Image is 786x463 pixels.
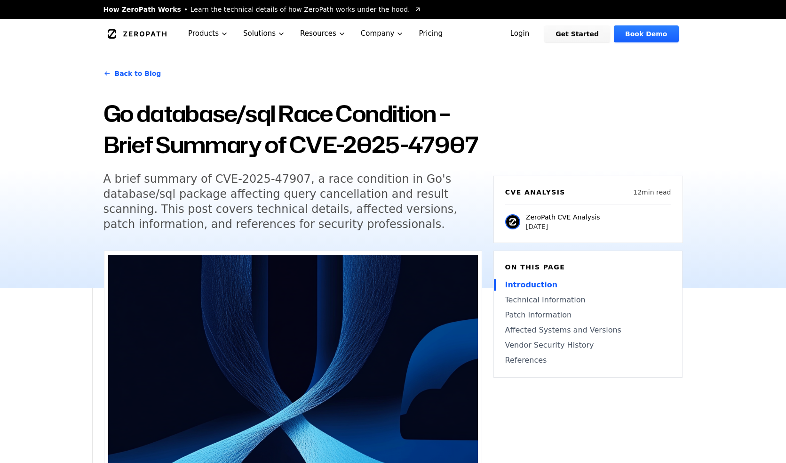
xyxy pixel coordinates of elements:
[353,19,412,49] button: Company
[103,5,421,14] a: How ZeroPath WorksLearn the technical details of how ZeroPath works under the hood.
[505,309,671,321] a: Patch Information
[191,5,410,14] span: Learn the technical details of how ZeroPath works under the hood.
[614,25,678,42] a: Book Demo
[505,187,565,197] h6: CVE Analysis
[293,19,353,49] button: Resources
[103,60,161,87] a: Back to Blog
[505,340,671,351] a: Vendor Security History
[411,19,450,49] a: Pricing
[181,19,236,49] button: Products
[103,5,181,14] span: How ZeroPath Works
[236,19,293,49] button: Solutions
[505,294,671,306] a: Technical Information
[505,279,671,291] a: Introduction
[505,214,520,229] img: ZeroPath CVE Analysis
[505,325,671,336] a: Affected Systems and Versions
[633,187,671,197] p: 12 min read
[544,25,610,42] a: Get Started
[92,19,694,49] nav: Global
[499,25,541,42] a: Login
[526,222,600,231] p: [DATE]
[103,171,465,232] h5: A brief summary of CVE-2025-47907, a race condition in Go's database/sql package affecting query ...
[103,98,482,160] h1: Go database/sql Race Condition – Brief Summary of CVE-2025-47907
[505,262,671,272] h6: On this page
[526,212,600,222] p: ZeroPath CVE Analysis
[505,355,671,366] a: References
